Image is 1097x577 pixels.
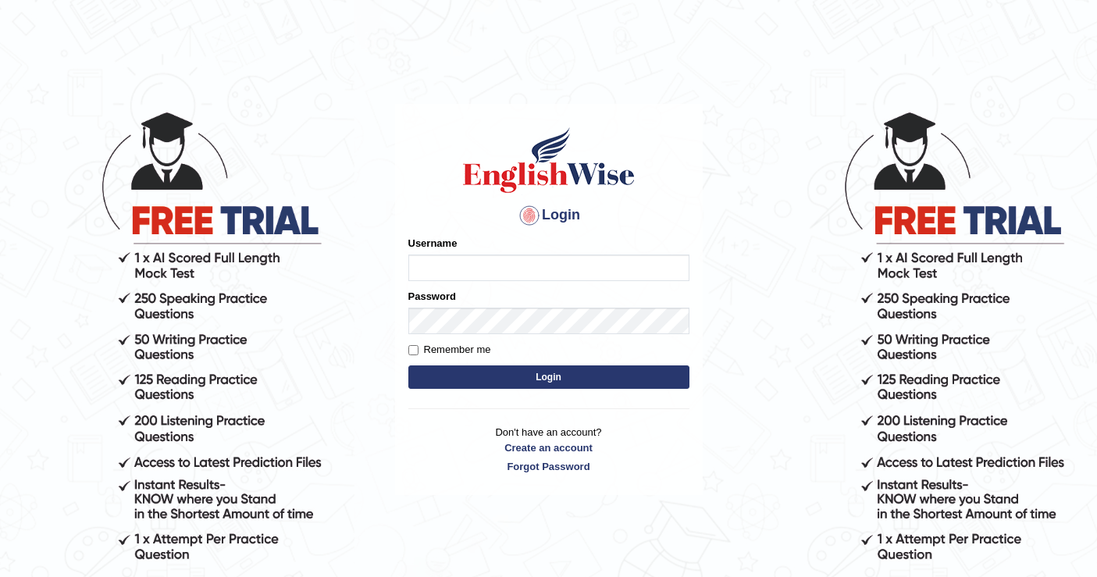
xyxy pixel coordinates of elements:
button: Login [408,365,689,389]
h4: Login [408,203,689,228]
input: Remember me [408,345,418,355]
a: Forgot Password [408,459,689,474]
label: Username [408,236,458,251]
label: Password [408,289,456,304]
p: Don't have an account? [408,425,689,473]
label: Remember me [408,342,491,358]
img: Logo of English Wise sign in for intelligent practice with AI [460,125,638,195]
a: Create an account [408,440,689,455]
